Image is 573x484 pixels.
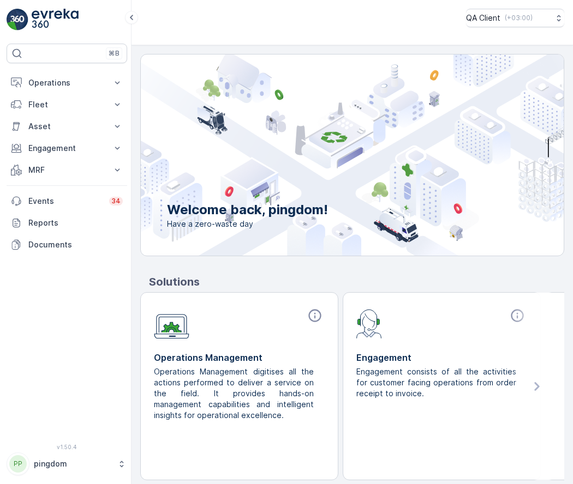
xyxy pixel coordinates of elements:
p: Engagement [28,143,105,154]
img: city illustration [92,55,564,256]
p: ( +03:00 ) [505,14,533,22]
button: Operations [7,72,127,94]
a: Events34 [7,190,127,212]
p: Engagement [356,351,527,364]
p: Operations Management [154,351,325,364]
p: Solutions [149,274,564,290]
p: Documents [28,239,123,250]
button: PPpingdom [7,452,127,475]
button: QA Client(+03:00) [466,9,564,27]
p: QA Client [466,13,500,23]
p: Reports [28,217,123,228]
button: Asset [7,116,127,137]
a: Reports [7,212,127,234]
p: Engagement consists of all the activities for customer facing operations from order receipt to in... [356,366,518,399]
button: Engagement [7,137,127,159]
img: module-icon [154,308,189,339]
img: logo_light-DOdMpM7g.png [32,9,79,31]
p: ⌘B [109,49,120,58]
p: Fleet [28,99,105,110]
p: Asset [28,121,105,132]
p: Events [28,196,103,207]
p: pingdom [34,458,112,469]
div: PP [9,455,27,473]
p: Operations [28,77,105,88]
p: Welcome back, pingdom! [167,201,328,219]
img: module-icon [356,308,382,338]
p: 34 [111,197,121,205]
button: MRF [7,159,127,181]
button: Fleet [7,94,127,116]
span: v 1.50.4 [7,444,127,450]
span: Have a zero-waste day [167,219,328,229]
img: logo [7,9,28,31]
a: Documents [7,234,127,256]
p: Operations Management digitises all the actions performed to deliver a service on the field. It p... [154,366,316,421]
p: MRF [28,165,105,176]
